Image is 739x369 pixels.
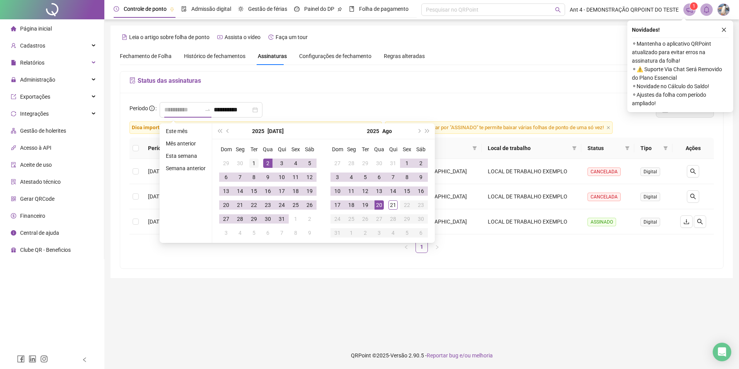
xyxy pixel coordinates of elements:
[330,198,344,212] td: 2025-08-17
[305,159,314,168] div: 5
[427,352,493,359] span: Reportar bug e/ou melhoria
[235,173,245,182] div: 7
[247,226,261,240] td: 2025-08-05
[142,209,201,234] td: [DATE] até [DATE]
[375,186,384,196] div: 13
[233,170,247,184] td: 2025-07-07
[277,186,286,196] div: 17
[289,198,303,212] td: 2025-07-25
[361,228,370,237] div: 2
[261,226,275,240] td: 2025-08-06
[11,111,16,116] span: sync
[303,212,317,226] td: 2025-08-02
[372,212,386,226] td: 2025-08-27
[333,186,342,196] div: 10
[20,213,45,219] span: Financeiro
[142,184,201,209] td: [DATE] até [DATE]
[277,214,286,224] div: 31
[275,226,289,240] td: 2025-08-07
[416,159,426,168] div: 2
[233,142,247,156] th: Seg
[587,144,622,152] span: Status
[219,184,233,198] td: 2025-07-13
[361,159,370,168] div: 29
[344,198,358,212] td: 2025-08-18
[247,212,261,226] td: 2025-07-29
[149,106,155,111] span: info-circle
[386,142,400,156] th: Qui
[358,184,372,198] td: 2025-08-12
[277,228,286,237] div: 7
[690,168,696,174] span: search
[11,196,16,202] span: qrcode
[305,186,314,196] div: 19
[303,156,317,170] td: 2025-07-05
[261,212,275,226] td: 2025-07-30
[344,184,358,198] td: 2025-08-11
[258,53,287,59] span: Assinaturas
[289,170,303,184] td: 2025-07-11
[402,214,412,224] div: 29
[303,142,317,156] th: Sáb
[11,26,16,31] span: home
[333,214,342,224] div: 24
[375,228,384,237] div: 3
[662,142,669,154] span: filter
[263,186,272,196] div: 16
[261,184,275,198] td: 2025-07-16
[333,159,342,168] div: 27
[247,156,261,170] td: 2025-07-01
[11,145,16,150] span: api
[233,198,247,212] td: 2025-07-21
[388,159,398,168] div: 31
[142,138,201,159] th: Período
[204,107,211,113] span: swap-right
[488,144,569,152] span: Local de trabalho
[247,184,261,198] td: 2025-07-15
[217,34,223,40] span: youtube
[11,213,16,219] span: dollar
[248,6,287,12] span: Gestão de férias
[416,173,426,182] div: 9
[289,184,303,198] td: 2025-07-18
[640,193,660,201] span: Digital
[20,196,54,202] span: Gerar QRCode
[233,184,247,198] td: 2025-07-14
[640,218,660,226] span: Digital
[587,193,621,201] span: CANCELADA
[204,107,211,113] span: to
[402,200,412,210] div: 22
[713,343,731,361] div: Open Intercom Messenger
[606,126,610,130] span: close
[330,156,344,170] td: 2025-07-27
[414,184,428,198] td: 2025-08-16
[233,226,247,240] td: 2025-08-04
[358,226,372,240] td: 2025-09-02
[632,26,660,34] span: Novidades !
[142,159,201,184] td: [DATE] até [DATE]
[482,209,581,234] td: LOCAL DE TRABALHO EXEMPLO
[11,247,16,253] span: gift
[703,6,710,13] span: bell
[330,184,344,198] td: 2025-08-10
[375,173,384,182] div: 6
[358,142,372,156] th: Ter
[120,53,172,59] span: Fechamento de Folha
[382,123,392,139] button: month panel
[471,142,478,154] span: filter
[261,156,275,170] td: 2025-07-02
[347,200,356,210] div: 18
[347,186,356,196] div: 11
[358,156,372,170] td: 2025-07-29
[572,146,577,150] span: filter
[404,245,409,249] span: left
[414,142,428,156] th: Sáb
[215,123,224,139] button: super-prev-year
[337,7,342,12] span: pushpin
[221,200,231,210] div: 20
[289,226,303,240] td: 2025-08-08
[221,214,231,224] div: 27
[587,218,616,226] span: ASSINADO
[163,139,209,148] li: Mês anterior
[170,7,174,12] span: pushpin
